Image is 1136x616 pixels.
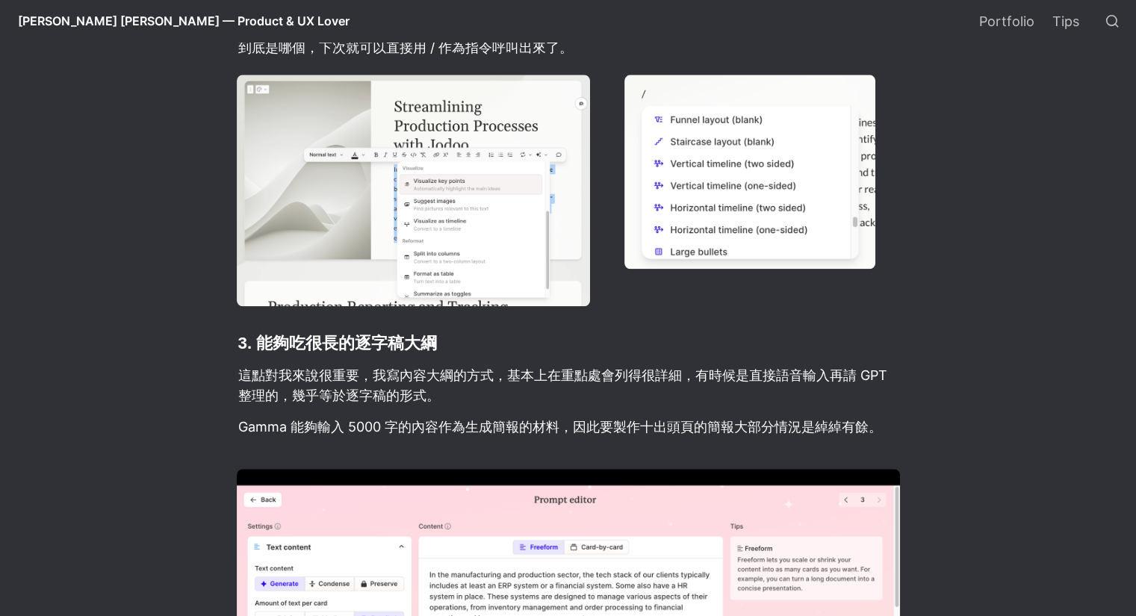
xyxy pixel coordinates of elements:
img: image [624,75,875,269]
p: Gamma 能夠輸入 5000 字的內容作為生成簡報的材料，因此要製作十出頭頁的簡報大部分情況是綽綽有餘。 [237,414,900,439]
img: image [237,75,591,306]
p: 這點對我來說很重要，我寫內容大綱的方式，基本上在重點處會列得很詳細，有時候是直接語音輸入再請 GPT 整理的，幾乎等於逐字稿的形式。 [237,363,900,408]
span: [PERSON_NAME] [PERSON_NAME] — Product & UX Lover [18,13,350,28]
h3: 3. 能夠吃很長的逐字稿大綱 [237,330,900,356]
